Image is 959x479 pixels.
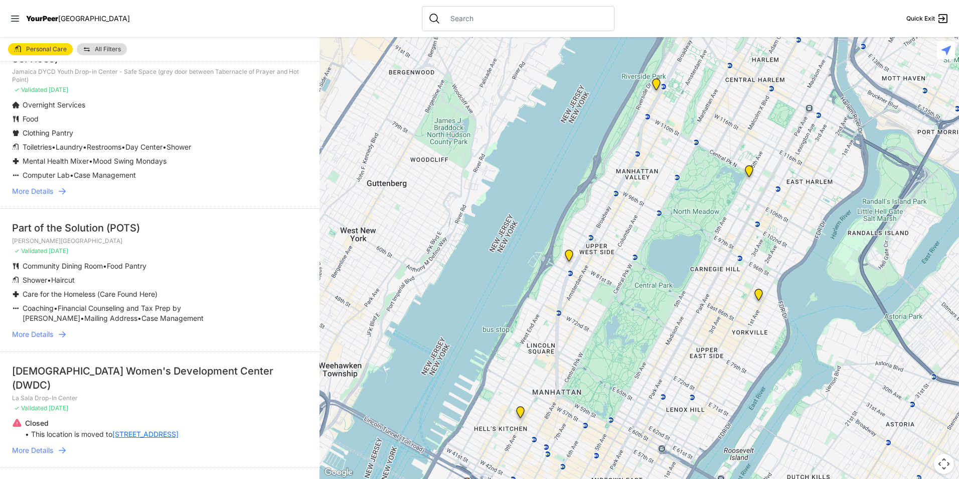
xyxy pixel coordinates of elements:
span: More Details [12,329,53,339]
p: Closed [25,418,179,428]
p: La Sala Drop-In Center [12,394,307,402]
span: Haircut [51,276,75,284]
div: [DEMOGRAPHIC_DATA] Women's Development Center (DWDC) [12,364,307,392]
input: Search [444,14,608,24]
span: [DATE] [49,404,68,412]
a: Quick Exit [906,13,949,25]
span: YourPeer [26,14,58,23]
span: More Details [12,445,53,455]
span: ✓ Validated [14,86,47,93]
span: • [163,143,167,151]
span: ✓ Validated [14,247,47,255]
div: Pathways Adult Drop-In Program [563,250,575,266]
span: Overnight Services [23,100,85,109]
span: Quick Exit [906,15,935,23]
span: Personal Care [26,46,67,52]
span: Financial Counseling and Tax Prep by [PERSON_NAME] [23,304,181,322]
span: Laundry [56,143,83,151]
span: Mental Health Mixer [23,157,89,165]
span: Clothing Pantry [23,129,73,137]
span: Mailing Address [84,314,137,322]
a: More Details [12,329,307,339]
span: [DATE] [49,86,68,93]
div: Avenue Church [752,289,765,305]
span: Coaching [23,304,54,312]
span: Day Center [125,143,163,151]
span: • [83,143,87,151]
span: Care for the Homeless (Care Found Here) [23,290,157,298]
span: • [70,171,74,179]
a: More Details [12,186,307,196]
div: Manhattan [743,165,755,181]
p: Jamaica DYCD Youth Drop-in Center - Safe Space (grey door between Tabernacle of Prayer and Hot Po... [12,68,307,84]
span: More Details [12,186,53,196]
span: All Filters [95,46,121,52]
span: ✓ Validated [14,404,47,412]
span: Case Management [74,171,136,179]
a: Open this area in Google Maps (opens a new window) [322,466,355,479]
button: Map camera controls [934,454,954,474]
span: [DATE] [49,247,68,255]
span: Case Management [141,314,204,322]
span: [GEOGRAPHIC_DATA] [58,14,130,23]
div: 9th Avenue Drop-in Center [514,406,527,422]
p: [PERSON_NAME][GEOGRAPHIC_DATA] [12,237,307,245]
span: Mood Swing Mondays [93,157,167,165]
span: Shower [167,143,191,151]
span: • [54,304,58,312]
a: YourPeer[GEOGRAPHIC_DATA] [26,16,130,22]
span: • [137,314,141,322]
span: Computer Lab [23,171,70,179]
span: Food Pantry [107,262,146,270]
img: Google [322,466,355,479]
span: • [121,143,125,151]
span: • [103,262,107,270]
span: • [47,276,51,284]
a: More Details [12,445,307,455]
span: • [80,314,84,322]
span: Restrooms [87,143,121,151]
span: Toiletries [23,143,52,151]
a: All Filters [77,43,127,55]
span: • [52,143,56,151]
div: Part of the Solution (POTS) [12,221,307,235]
span: Community Dining Room [23,262,103,270]
span: Food [23,114,39,123]
a: Personal Care [8,43,73,55]
p: • This location is moved to [25,429,179,439]
span: • [89,157,93,165]
a: [STREET_ADDRESS] [112,429,179,439]
span: Shower [23,276,47,284]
